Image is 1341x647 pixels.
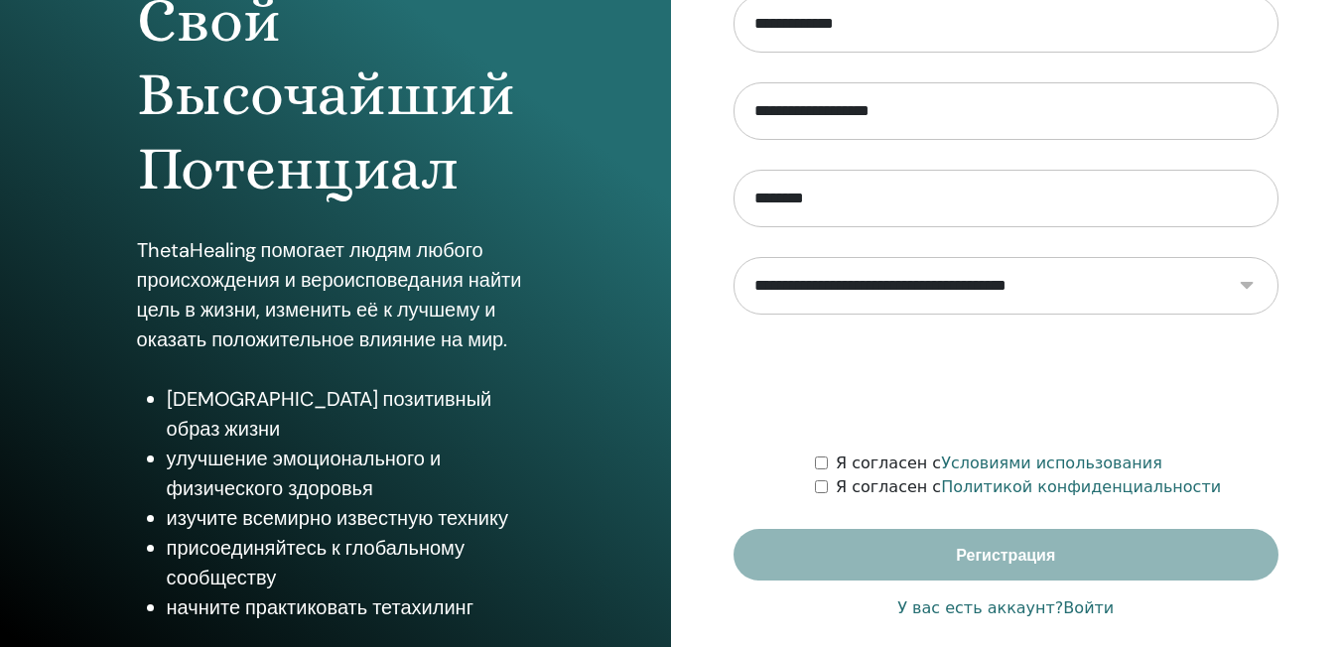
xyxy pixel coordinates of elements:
[167,594,473,620] ya-tr-span: начните практиковать тетахилинг
[836,477,941,496] ya-tr-span: Я согласен с
[941,453,1162,472] a: Условиями использования
[836,453,941,472] ya-tr-span: Я согласен с
[167,386,492,442] ya-tr-span: [DEMOGRAPHIC_DATA] позитивный образ жизни
[167,446,442,501] ya-tr-span: улучшение эмоционального и физического здоровья
[897,598,1063,617] ya-tr-span: У вас есть аккаунт?
[855,344,1156,422] iframe: Рекапча
[167,505,508,531] ya-tr-span: изучите всемирно известную технику
[1063,598,1114,617] ya-tr-span: Войти
[941,477,1221,496] a: Политикой конфиденциальности
[897,596,1114,620] a: У вас есть аккаунт?Войти
[137,237,522,352] ya-tr-span: ThetaHealing помогает людям любого происхождения и вероисповедания найти цель в жизни, изменить е...
[167,535,466,590] ya-tr-span: присоединяйтесь к глобальному сообществу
